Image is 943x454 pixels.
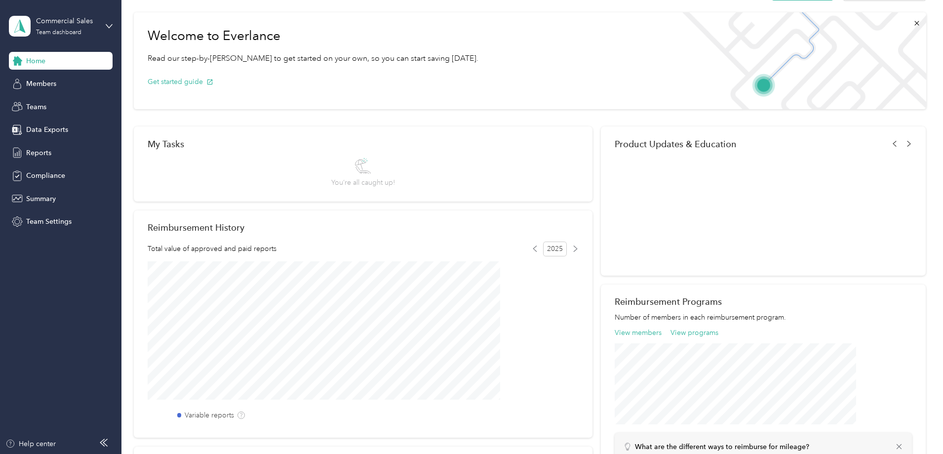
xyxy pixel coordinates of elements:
[615,296,912,307] h2: Reimbursement Programs
[148,222,244,233] h2: Reimbursement History
[615,312,912,323] p: Number of members in each reimbursement program.
[26,170,65,181] span: Compliance
[36,30,81,36] div: Team dashboard
[36,16,98,26] div: Commercial Sales
[26,102,46,112] span: Teams
[670,328,718,338] button: View programs
[331,177,395,188] span: You’re all caught up!
[148,244,276,254] span: Total value of approved and paid reports
[26,148,51,158] span: Reports
[26,56,45,66] span: Home
[148,77,213,87] button: Get started guide
[185,410,234,420] label: Variable reports
[5,439,56,449] button: Help center
[26,124,68,135] span: Data Exports
[635,442,809,452] p: What are the different ways to reimburse for mileage?
[615,139,737,149] span: Product Updates & Education
[148,139,579,149] div: My Tasks
[26,79,56,89] span: Members
[26,194,56,204] span: Summary
[148,28,478,44] h1: Welcome to Everlance
[543,242,567,256] span: 2025
[26,216,72,227] span: Team Settings
[615,328,662,338] button: View members
[672,12,926,109] img: Welcome to everlance
[148,52,478,65] p: Read our step-by-[PERSON_NAME] to get started on your own, so you can start saving [DATE].
[888,399,943,454] iframe: Everlance-gr Chat Button Frame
